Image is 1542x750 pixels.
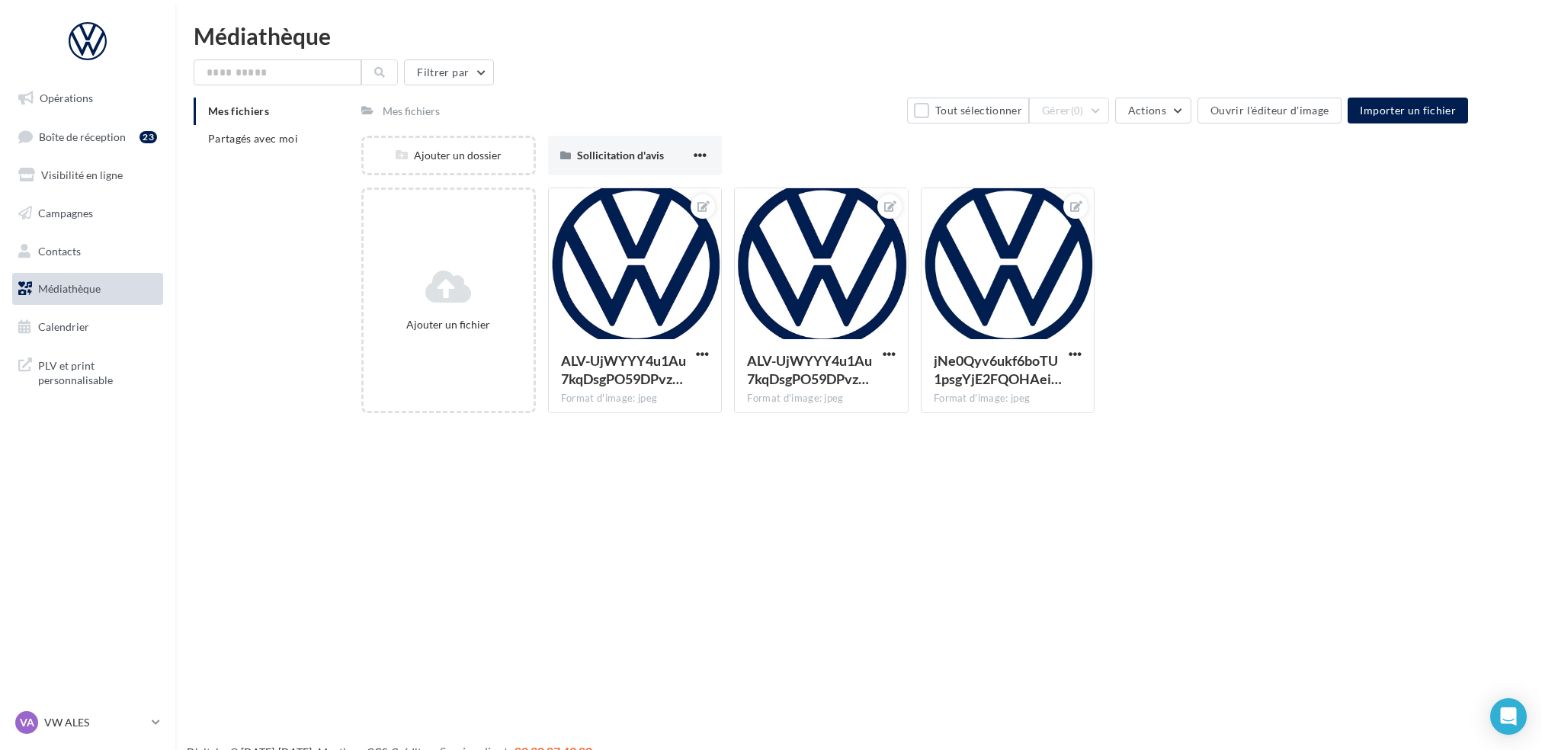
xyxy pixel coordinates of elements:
button: Filtrer par [404,59,494,85]
span: Campagnes [38,207,93,220]
span: PLV et print personnalisable [38,355,157,388]
a: Calendrier [9,311,166,343]
span: Visibilité en ligne [41,168,123,181]
p: VW ALES [44,715,146,730]
button: Importer un fichier [1348,98,1468,123]
span: Médiathèque [38,282,101,295]
span: Sollicitation d'avis [577,149,664,162]
a: PLV et print personnalisable [9,349,166,394]
span: Calendrier [38,320,89,333]
span: ALV-UjWYYY4u1Au7kqDsgPO59DPvzppX0S7lqID2S5zwHHYBHQcWoFLL [747,352,872,387]
a: Contacts [9,236,166,268]
div: 23 [139,131,157,143]
span: Contacts [38,244,81,257]
button: Gérer(0) [1029,98,1109,123]
span: VA [20,715,34,730]
a: VA VW ALES [12,708,163,737]
div: Ajouter un dossier [364,148,534,163]
span: Actions [1128,104,1166,117]
span: (0) [1071,104,1084,117]
div: Format d'image: jpeg [561,392,710,405]
div: Open Intercom Messenger [1490,698,1527,735]
a: Boîte de réception23 [9,120,166,153]
span: Boîte de réception [39,130,126,143]
a: Médiathèque [9,273,166,305]
div: Format d'image: jpeg [934,392,1082,405]
span: ALV-UjWYYY4u1Au7kqDsgPO59DPvzppX0S7lqID2S5zwHHYBHQcWoFLL [561,352,686,387]
span: Importer un fichier [1360,104,1456,117]
div: Format d'image: jpeg [747,392,896,405]
button: Ouvrir l'éditeur d'image [1197,98,1342,123]
div: Médiathèque [194,24,1524,47]
span: Opérations [40,91,93,104]
span: jNe0Qyv6ukf6boTU1psgYjE2FQOHAeiZz3ll8U5t9XlS4NsRRHofewIitq59hpkLRi5fwcfW_v5OtDECMg=s0 [934,352,1062,387]
span: Mes fichiers [208,104,269,117]
a: Opérations [9,82,166,114]
a: Campagnes [9,197,166,229]
span: Partagés avec moi [208,132,298,145]
a: Visibilité en ligne [9,159,166,191]
div: Mes fichiers [383,104,440,119]
button: Actions [1115,98,1191,123]
button: Tout sélectionner [907,98,1029,123]
div: Ajouter un fichier [370,317,527,332]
